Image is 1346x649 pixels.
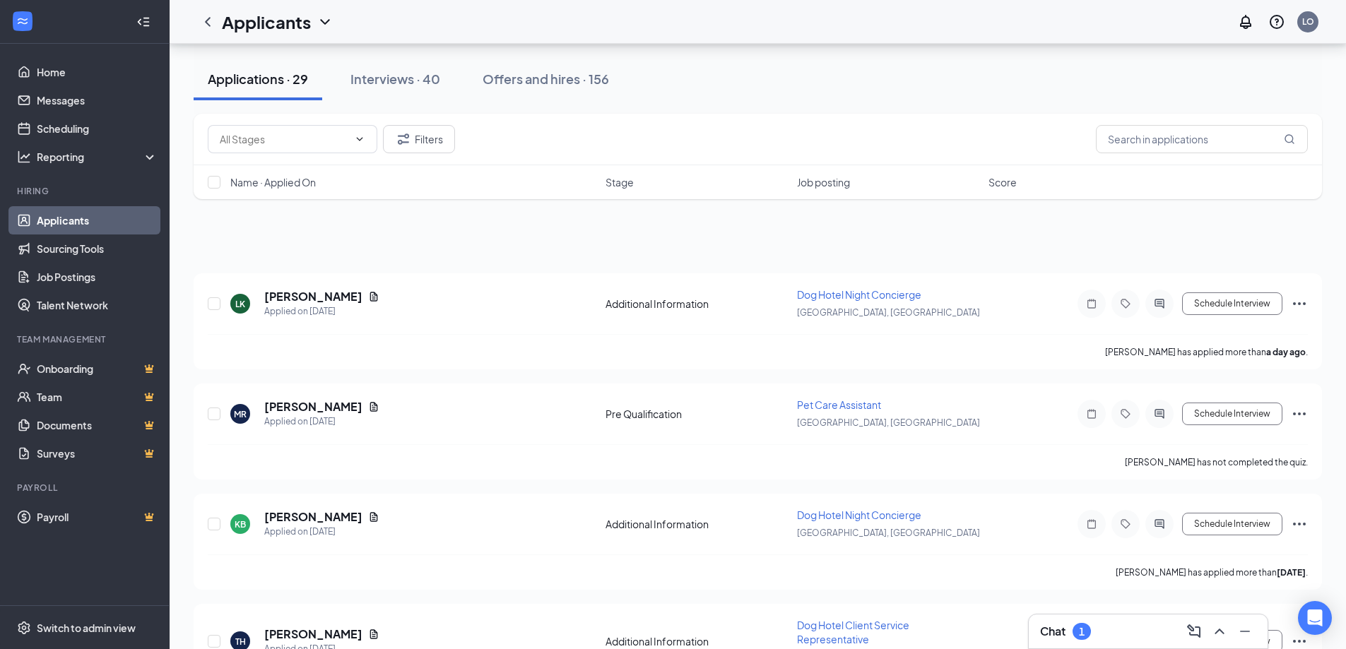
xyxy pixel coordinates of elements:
div: 1 [1079,626,1085,638]
svg: Minimize [1236,623,1253,640]
h5: [PERSON_NAME] [264,289,362,304]
svg: WorkstreamLogo [16,14,30,28]
div: Additional Information [606,297,789,311]
b: a day ago [1266,347,1306,357]
div: Additional Information [606,634,789,648]
input: Search in applications [1096,125,1308,153]
svg: ComposeMessage [1186,623,1203,640]
svg: ActiveChat [1151,298,1168,309]
svg: Collapse [136,15,150,29]
svg: Document [368,291,379,302]
svg: Analysis [17,150,31,164]
span: Score [988,175,1017,189]
div: Team Management [17,333,155,345]
svg: ActiveChat [1151,518,1168,530]
span: Dog Hotel Night Concierge [797,288,921,301]
svg: ChevronUp [1211,623,1228,640]
div: Applied on [DATE] [264,525,379,539]
div: Offers and hires · 156 [483,70,609,88]
div: Payroll [17,482,155,494]
div: MR [234,408,247,420]
div: Pre Qualification [606,407,789,421]
div: Interviews · 40 [350,70,440,88]
button: Schedule Interview [1182,292,1282,315]
button: Schedule Interview [1182,513,1282,535]
span: [GEOGRAPHIC_DATA], [GEOGRAPHIC_DATA] [797,417,980,428]
h5: [PERSON_NAME] [264,509,362,525]
span: [GEOGRAPHIC_DATA], [GEOGRAPHIC_DATA] [797,528,980,538]
svg: QuestionInfo [1268,13,1285,30]
h1: Applicants [222,10,311,34]
svg: Ellipses [1291,295,1308,312]
h3: Chat [1040,624,1065,639]
p: [PERSON_NAME] has not completed the quiz. [1125,456,1308,468]
a: PayrollCrown [37,503,158,531]
span: [GEOGRAPHIC_DATA], [GEOGRAPHIC_DATA] [797,307,980,318]
span: Dog Hotel Night Concierge [797,508,921,521]
div: TH [235,636,246,648]
svg: ChevronDown [317,13,333,30]
svg: ActiveChat [1151,408,1168,419]
svg: Ellipses [1291,405,1308,422]
div: Hiring [17,185,155,197]
div: Switch to admin view [37,621,136,635]
svg: Tag [1117,298,1134,309]
p: [PERSON_NAME] has applied more than . [1116,566,1308,578]
svg: Notifications [1237,13,1254,30]
svg: Tag [1117,408,1134,419]
div: Open Intercom Messenger [1298,601,1332,635]
svg: Settings [17,621,31,635]
svg: MagnifyingGlass [1284,133,1295,145]
svg: Filter [395,131,412,148]
button: Filter Filters [383,125,455,153]
button: Minimize [1234,620,1256,643]
input: All Stages [220,131,348,147]
span: Pet Care Assistant [797,398,881,411]
span: Name · Applied On [230,175,316,189]
button: Schedule Interview [1182,403,1282,425]
svg: Document [368,401,379,412]
svg: Note [1083,518,1100,530]
p: [PERSON_NAME] has applied more than . [1105,346,1308,358]
a: DocumentsCrown [37,411,158,439]
div: LK [235,298,245,310]
div: Applied on [DATE] [264,415,379,429]
div: Reporting [37,150,158,164]
svg: Document [368,629,379,640]
a: TeamCrown [37,383,158,411]
div: KB [235,518,246,530]
button: ComposeMessage [1183,620,1205,643]
div: Applications · 29 [208,70,308,88]
svg: Note [1083,408,1100,419]
button: ChevronUp [1208,620,1231,643]
a: Scheduling [37,114,158,143]
b: [DATE] [1277,567,1306,578]
a: OnboardingCrown [37,355,158,383]
a: SurveysCrown [37,439,158,468]
a: Applicants [37,206,158,234]
a: Talent Network [37,291,158,319]
a: Sourcing Tools [37,234,158,263]
span: Stage [606,175,634,189]
h5: [PERSON_NAME] [264,399,362,415]
div: Applied on [DATE] [264,304,379,318]
svg: Document [368,511,379,523]
a: Job Postings [37,263,158,291]
h5: [PERSON_NAME] [264,626,362,642]
a: Home [37,58,158,86]
div: LO [1302,16,1314,28]
svg: ChevronLeft [199,13,216,30]
span: Dog Hotel Client Service Representative [797,619,909,645]
span: Job posting [797,175,850,189]
svg: ChevronDown [354,133,365,145]
svg: Tag [1117,518,1134,530]
svg: Note [1083,298,1100,309]
div: Additional Information [606,517,789,531]
a: Messages [37,86,158,114]
svg: Ellipses [1291,516,1308,532]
